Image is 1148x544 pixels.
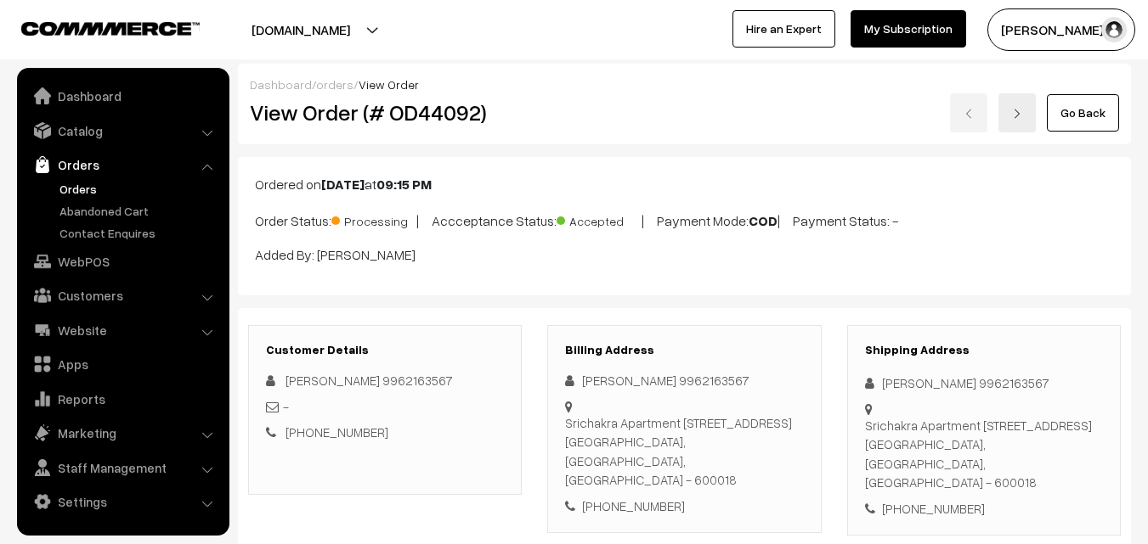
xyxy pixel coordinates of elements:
a: WebPOS [21,246,223,277]
div: [PHONE_NUMBER] [565,496,803,516]
img: user [1101,17,1127,42]
b: 09:15 PM [376,176,432,193]
div: [PERSON_NAME] 9962163567 [565,371,803,390]
span: View Order [359,77,419,92]
img: right-arrow.png [1012,109,1022,119]
div: / / [250,76,1119,93]
b: COD [749,212,778,229]
a: Contact Enquires [55,224,223,242]
a: Apps [21,349,223,379]
span: [PERSON_NAME] 9962163567 [286,373,453,388]
button: [DOMAIN_NAME] [192,8,410,51]
a: Catalog [21,115,223,146]
b: [DATE] [321,176,365,193]
a: Abandoned Cart [55,202,223,220]
div: Srichakra Apartment [STREET_ADDRESS] [GEOGRAPHIC_DATA], [GEOGRAPHIC_DATA], [GEOGRAPHIC_DATA] - 60... [865,416,1103,492]
a: Settings [21,486,223,517]
h3: Billing Address [565,343,803,357]
h3: Customer Details [266,343,504,357]
a: [PHONE_NUMBER] [286,424,388,440]
a: Customers [21,280,223,311]
span: Processing [331,208,416,230]
span: Accepted [557,208,642,230]
a: Dashboard [250,77,312,92]
a: Orders [55,180,223,198]
p: Added By: [PERSON_NAME] [255,244,1114,265]
a: Website [21,315,223,345]
a: Hire an Expert [732,10,835,48]
h3: Shipping Address [865,343,1103,357]
a: Orders [21,149,223,180]
div: Srichakra Apartment [STREET_ADDRESS] [GEOGRAPHIC_DATA], [GEOGRAPHIC_DATA], [GEOGRAPHIC_DATA] - 60... [565,413,803,490]
img: COMMMERCE [21,22,200,35]
p: Order Status: | Accceptance Status: | Payment Mode: | Payment Status: - [255,208,1114,231]
a: Dashboard [21,81,223,111]
a: Reports [21,384,223,414]
h2: View Order (# OD44092) [250,99,523,126]
div: [PHONE_NUMBER] [865,499,1103,519]
a: My Subscription [851,10,966,48]
a: Go Back [1047,94,1119,132]
a: COMMMERCE [21,17,170,37]
a: Marketing [21,418,223,448]
a: orders [316,77,353,92]
div: - [266,397,504,417]
a: Staff Management [21,452,223,483]
p: Ordered on at [255,174,1114,194]
button: [PERSON_NAME] s… [987,8,1135,51]
div: [PERSON_NAME] 9962163567 [865,373,1103,393]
